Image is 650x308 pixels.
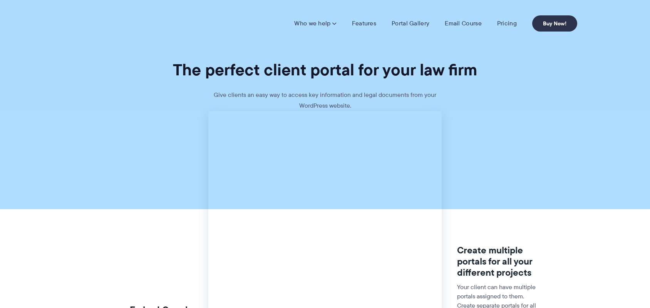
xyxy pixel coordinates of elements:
a: Email Course [445,20,482,27]
a: Who we help [294,20,336,27]
a: Buy Now! [532,15,577,32]
p: Give clients an easy way to access key information and legal documents from your WordPress website. [209,90,441,111]
h3: Create multiple portals for all your different projects [457,245,541,278]
a: Features [352,20,376,27]
a: Portal Gallery [392,20,429,27]
a: Pricing [497,20,517,27]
